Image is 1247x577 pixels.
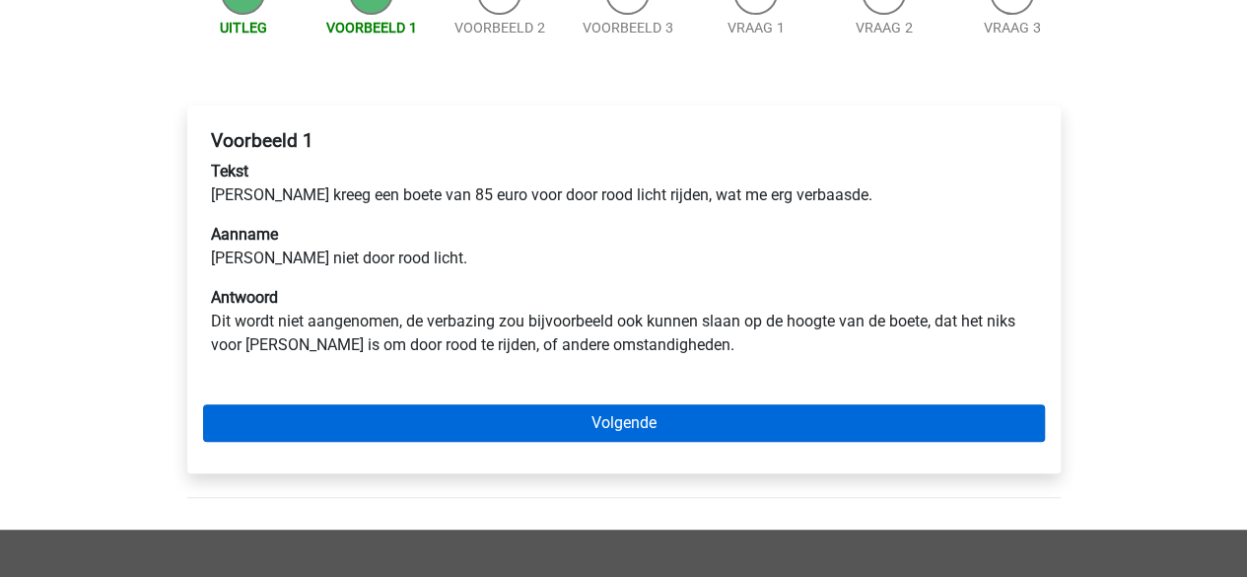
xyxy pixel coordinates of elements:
[220,20,267,36] a: Uitleg
[984,20,1041,36] a: Vraag 3
[583,20,673,36] a: Voorbeeld 3
[211,129,313,152] b: Voorbeeld 1
[856,20,913,36] a: Vraag 2
[211,225,278,244] b: Aanname
[203,404,1045,442] a: Volgende
[326,20,417,36] a: Voorbeeld 1
[454,20,545,36] a: Voorbeeld 2
[211,288,278,307] b: Antwoord
[211,160,1037,207] p: [PERSON_NAME] kreeg een boete van 85 euro voor door rood licht rijden, wat me erg verbaasde.
[211,223,1037,270] p: [PERSON_NAME] niet door rood licht.
[211,162,248,180] b: Tekst
[727,20,785,36] a: Vraag 1
[211,286,1037,357] p: Dit wordt niet aangenomen, de verbazing zou bijvoorbeeld ook kunnen slaan op de hoogte van de boe...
